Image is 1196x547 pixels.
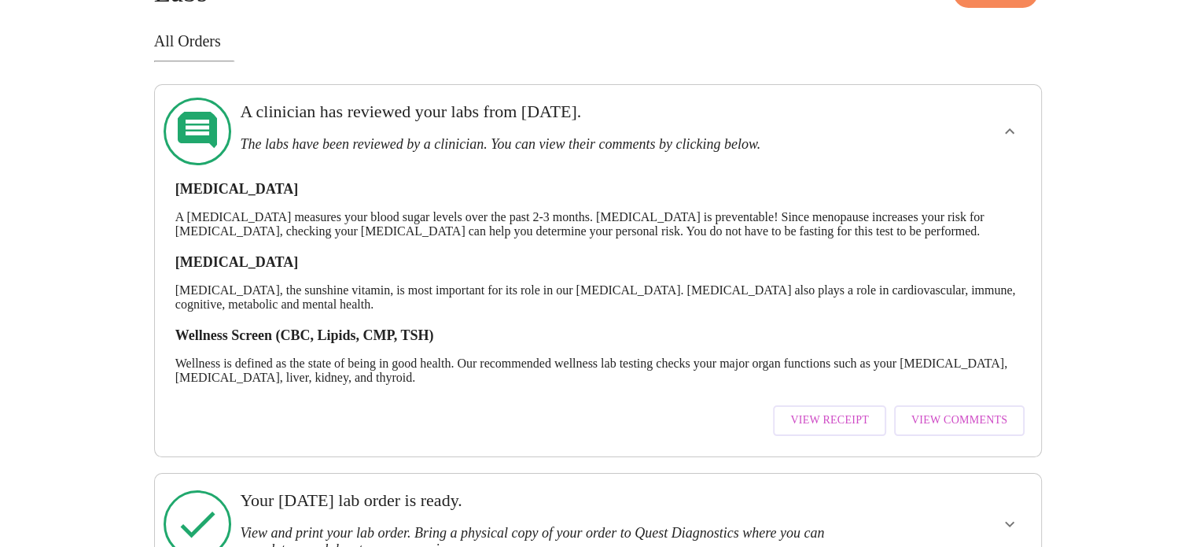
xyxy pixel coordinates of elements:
[175,210,1021,238] p: A [MEDICAL_DATA] measures your blood sugar levels over the past 2-3 months. [MEDICAL_DATA] is pre...
[911,411,1007,431] span: View Comments
[890,397,1029,444] a: View Comments
[175,357,1021,385] p: Wellness is defined as the state of being in good health. Our recommended wellness lab testing ch...
[894,405,1025,436] button: View Comments
[175,283,1021,312] p: [MEDICAL_DATA], the sunshine vitamin, is most important for its role in our [MEDICAL_DATA]. [MEDI...
[240,490,870,511] h3: Your [DATE] lab order is ready.
[790,411,869,431] span: View Receipt
[991,113,1029,150] button: show more
[240,136,870,153] h3: The labs have been reviewed by a clinician. You can view their comments by clicking below.
[175,181,1021,198] h3: [MEDICAL_DATA]
[991,505,1029,543] button: show more
[175,327,1021,344] h3: Wellness Screen (CBC, Lipids, CMP, TSH)
[175,254,1021,271] h3: [MEDICAL_DATA]
[769,397,890,444] a: View Receipt
[154,32,1043,50] h3: All Orders
[773,405,886,436] button: View Receipt
[240,102,870,122] h3: A clinician has reviewed your labs from [DATE].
